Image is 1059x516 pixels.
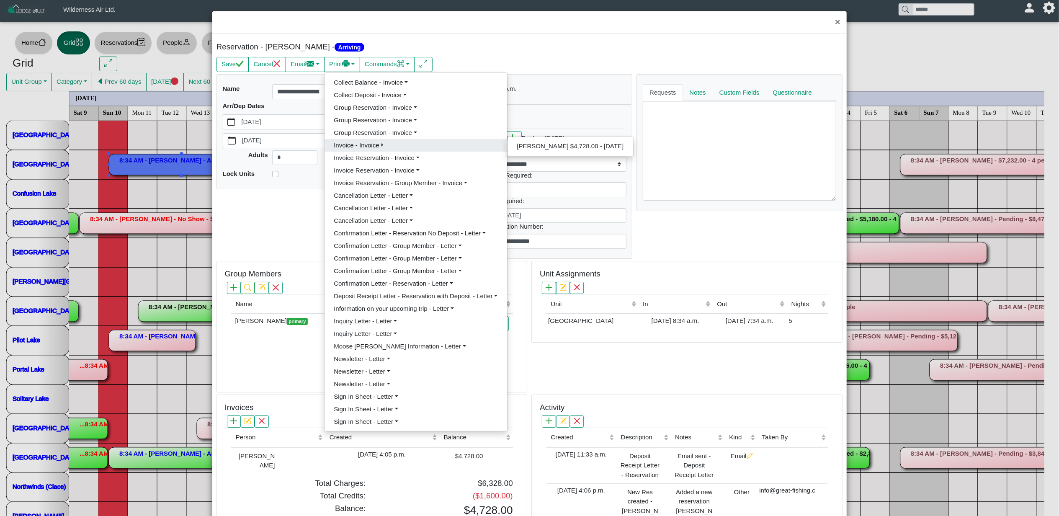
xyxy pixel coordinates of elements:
[225,269,281,279] h5: Group Members
[727,486,755,497] div: Other
[325,240,507,252] a: Confirmation Letter - Group Member - Letter
[325,252,507,265] a: Confirmation Letter - Group Member - Letter
[325,227,507,240] a: Confirmation Letter - Reservation No Deposit - Letter
[325,139,507,152] a: Invoice - Invoice
[223,85,240,92] b: Name
[324,57,360,72] button: Printprinter fill
[675,433,716,442] div: Notes
[216,57,249,72] button: Savecheck
[509,134,517,142] svg: plus
[542,282,556,294] button: plus
[325,202,507,214] a: Cancellation Letter - Letter
[227,415,241,428] button: plus
[325,126,507,139] a: Group Reservation - Invoice
[546,284,552,291] svg: plus
[420,60,428,68] svg: arrows angle expand
[325,114,507,126] a: Group Reservation - Invoice
[546,418,552,424] svg: plus
[574,284,580,291] svg: x
[673,450,714,481] div: Email sent - Deposit Receipt Letter - Reservation with Deposit - Letter sent to guests when they ...
[548,486,614,495] div: [DATE] 4:06 p.m.
[227,282,241,294] button: plus
[378,491,513,501] h5: ($1,600.00)
[325,328,507,340] a: Inquiry Letter - Letter
[272,284,279,291] svg: x
[378,479,513,488] h5: $6,328.00
[556,282,570,294] button: pencil square
[441,450,483,461] div: $4,728.00
[786,314,828,328] td: 5
[273,60,281,68] svg: x
[216,42,528,52] h5: Reservation - [PERSON_NAME] -
[231,479,366,488] h5: Total Charges:
[325,302,507,315] a: Information on your upcoming trip - Letter
[230,418,237,424] svg: plus
[223,102,265,109] b: Arr/Dep Dates
[540,403,564,413] h5: Activity
[791,299,819,309] div: Nights
[546,314,638,328] td: [GEOGRAPHIC_DATA]
[233,316,374,326] div: [PERSON_NAME]
[287,318,308,325] span: primary
[829,11,847,34] button: Close
[444,433,504,442] div: Balance
[325,164,507,177] a: Invoice Reservation - Invoice
[244,418,251,424] svg: pencil square
[762,433,819,442] div: Taken By
[766,84,819,101] a: Questionnaire
[222,115,240,129] button: calendar
[325,403,507,415] a: Sign In Sheet - Letter
[729,433,749,442] div: Kind
[231,504,366,513] h5: Balance:
[325,189,507,202] a: Cancellation Letter - Letter
[241,282,255,294] button: search
[325,76,507,89] a: Collect Balance - Invoice
[574,418,580,424] svg: x
[559,418,566,424] svg: pencil square
[556,415,570,428] button: pencil square
[325,290,507,302] a: Deposit Receipt Letter - Reservation with Deposit - Letter
[248,57,286,72] button: Cancelx
[559,284,566,291] svg: pencil square
[258,418,265,424] svg: x
[508,140,633,152] a: [PERSON_NAME] $4,728.00 - [DATE]
[236,299,367,309] div: Name
[325,265,507,277] a: Confirmation Letter - Group Member - Letter
[643,299,703,309] div: In
[713,84,766,101] a: Custom Fields
[325,378,507,390] a: Newsletter - Letter
[230,284,237,291] svg: plus
[325,415,507,428] a: Sign In Sheet - Letter
[570,282,584,294] button: x
[714,316,784,326] div: [DATE] 7:34 a.m.
[325,214,507,227] a: Cancellation Letter - Letter
[255,282,268,294] button: pencil square
[500,209,626,223] label: [DATE]
[286,57,325,72] button: Emailenvelope fill
[236,433,316,442] div: Person
[248,151,268,158] b: Adults
[228,137,236,144] svg: calendar
[414,57,432,72] button: arrows angle expand
[747,453,753,459] svg: pencil
[241,415,255,428] button: pencil square
[325,390,507,403] a: Sign In Sheet - Letter
[325,89,507,101] a: Collect Deposit - Invoice
[621,433,662,442] div: Description
[683,84,713,101] a: Notes
[325,277,507,290] a: Confirmation Letter - Reservation - Letter
[240,115,334,129] label: [DATE]
[244,284,251,291] svg: search
[360,57,415,72] button: Commandscommand
[231,491,366,501] h5: Total Credits:
[233,450,275,470] div: [PERSON_NAME]
[482,172,626,179] h6: Amount Required:
[542,415,556,428] button: plus
[223,134,240,148] button: calendar
[325,315,507,328] a: Inquiry Letter - Letter
[397,60,405,68] svg: command
[540,269,600,279] h5: Unit Assignments
[236,60,244,68] svg: check
[325,353,507,365] a: Newsletter - Letter
[325,152,507,164] a: Invoice Reservation - Invoice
